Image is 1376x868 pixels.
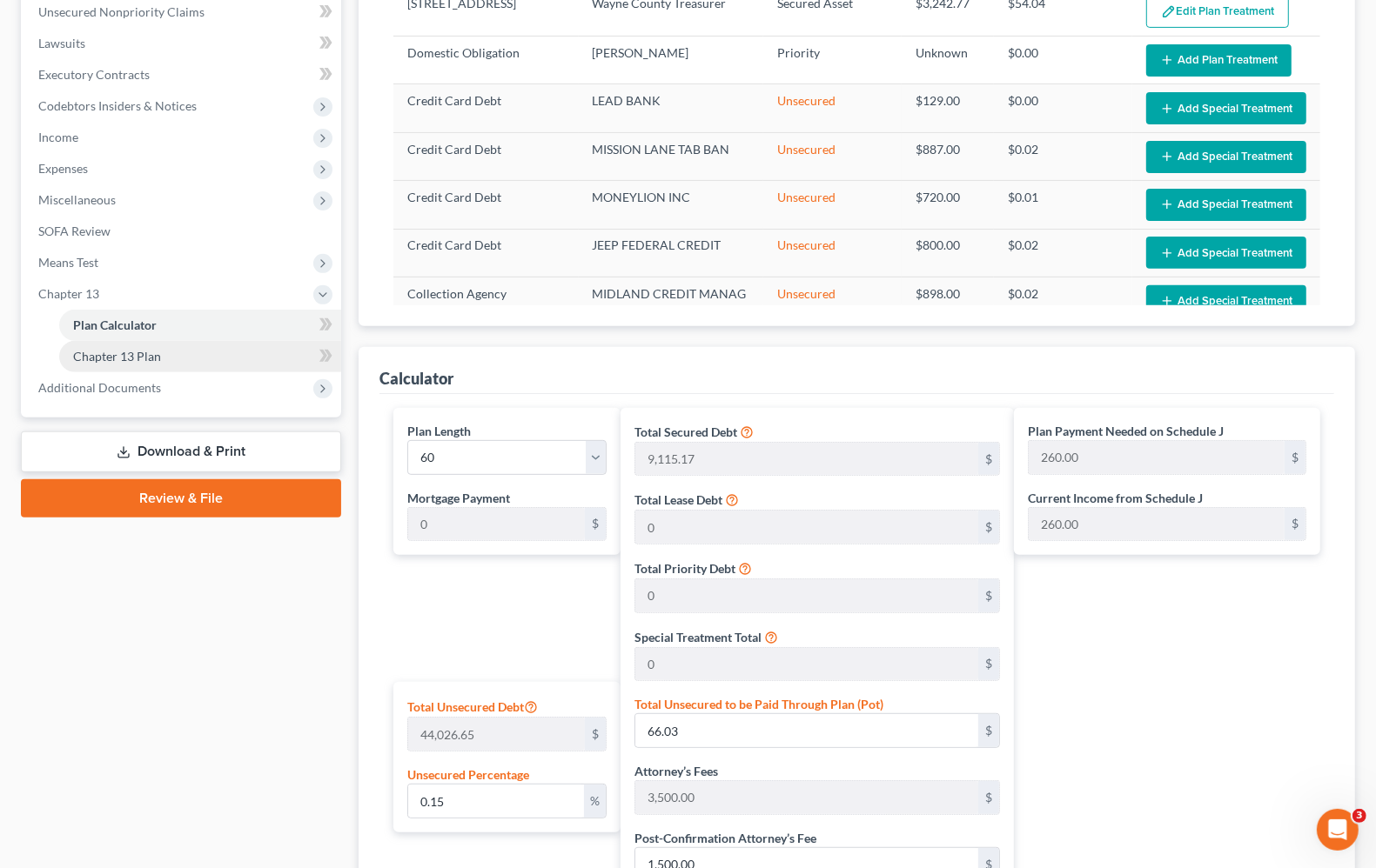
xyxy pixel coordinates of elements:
input: 0.00 [1029,441,1285,474]
div: $ [1285,508,1306,541]
button: Add Plan Treatment [1146,44,1292,77]
td: Unsecured [763,132,902,180]
td: MONEYLION INC [579,181,763,229]
td: Domestic Obligation [393,37,578,84]
div: $ [978,714,999,747]
label: Total Lease Debt [634,491,722,509]
a: Executory Contracts [24,59,341,90]
label: Plan Length [407,422,471,440]
span: Means Test [38,255,98,270]
td: Credit Card Debt [393,132,578,180]
td: Collection Agency [393,277,578,325]
div: $ [978,781,999,814]
div: $ [978,579,999,612]
label: Attorney’s Fees [634,762,718,780]
input: 0.00 [635,443,978,476]
span: Miscellaneous [38,192,116,207]
span: Income [38,130,78,144]
span: Expenses [38,161,88,176]
td: Credit Card Debt [393,181,578,229]
td: $0.00 [994,84,1132,132]
label: Plan Payment Needed on Schedule J [1028,422,1224,440]
td: Credit Card Debt [393,84,578,132]
input: 0.00 [408,785,584,818]
label: Total Priority Debt [634,559,735,578]
button: Add Special Treatment [1146,92,1306,124]
span: Chapter 13 [38,286,99,301]
span: Executory Contracts [38,67,150,82]
input: 0.00 [635,781,978,814]
div: $ [585,508,606,541]
input: 0.00 [635,511,978,544]
div: $ [978,443,999,476]
td: [PERSON_NAME] [579,37,763,84]
button: Add Special Treatment [1146,237,1306,269]
td: MISSION LANE TAB BAN [579,132,763,180]
span: Chapter 13 Plan [73,349,161,364]
a: Chapter 13 Plan [59,341,341,372]
label: Post-Confirmation Attorney’s Fee [634,829,816,847]
td: $0.02 [994,132,1132,180]
td: LEAD BANK [579,84,763,132]
td: Unsecured [763,181,902,229]
label: Current Income from Schedule J [1028,489,1203,507]
div: $ [978,511,999,544]
span: SOFA Review [38,224,111,238]
input: 0.00 [635,648,978,681]
td: Unsecured [763,229,902,277]
button: Add Special Treatment [1146,141,1306,173]
div: $ [1285,441,1306,474]
input: 0.00 [635,579,978,612]
td: $129.00 [902,84,994,132]
td: $800.00 [902,229,994,277]
td: $887.00 [902,132,994,180]
td: Unsecured [763,277,902,325]
div: Calculator [379,368,453,389]
td: MIDLAND CREDIT MANAG [579,277,763,325]
td: JEEP FEDERAL CREDIT [579,229,763,277]
input: 0.00 [408,508,585,541]
label: Unsecured Percentage [407,765,529,784]
label: Mortgage Payment [407,489,510,507]
button: Add Special Treatment [1146,189,1306,221]
td: Unknown [902,37,994,84]
img: edit-pencil-c1479a1de80d8dea1e2430c2f745a3c6a07e9d7aa2eeffe225670001d78357a8.svg [1161,4,1176,19]
td: Unsecured [763,84,902,132]
td: $720.00 [902,181,994,229]
span: Codebtors Insiders & Notices [38,98,197,113]
iframe: Intercom live chat [1317,809,1359,851]
span: Plan Calculator [73,317,157,332]
label: Total Unsecured to be Paid Through Plan (Pot) [634,695,883,713]
a: Review & File [21,479,341,517]
div: $ [585,718,606,751]
a: Lawsuits [24,28,341,59]
td: $0.02 [994,229,1132,277]
td: $0.01 [994,181,1132,229]
a: SOFA Review [24,216,341,247]
td: $898.00 [902,277,994,325]
td: $0.02 [994,277,1132,325]
span: Lawsuits [38,36,85,50]
input: 0.00 [1029,508,1285,541]
input: 0.00 [408,718,585,751]
label: Total Unsecured Debt [407,696,538,717]
label: Special Treatment Total [634,628,762,646]
td: Priority [763,37,902,84]
div: $ [978,648,999,681]
td: $0.00 [994,37,1132,84]
label: Total Secured Debt [634,423,737,441]
input: 0.00 [635,714,978,747]
span: 3 [1353,809,1366,823]
span: Additional Documents [38,380,161,395]
button: Add Special Treatment [1146,285,1306,317]
a: Plan Calculator [59,310,341,341]
a: Download & Print [21,431,341,472]
span: Unsecured Nonpriority Claims [38,4,205,19]
div: % [584,785,606,818]
td: Credit Card Debt [393,229,578,277]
